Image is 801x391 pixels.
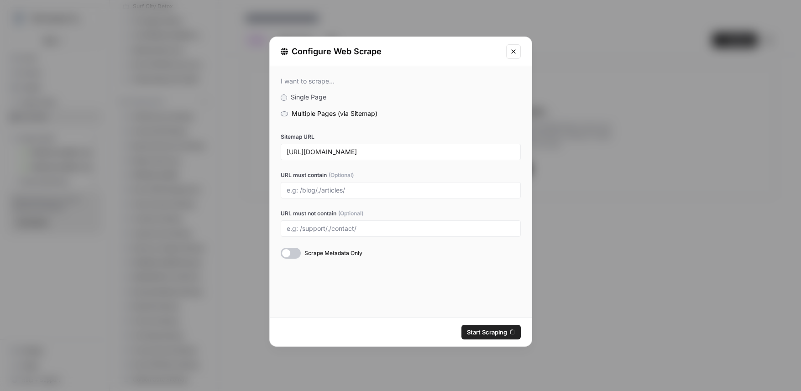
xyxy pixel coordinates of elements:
[281,111,288,116] input: Multiple Pages (via Sitemap)
[281,94,287,101] input: Single Page
[281,45,501,58] div: Configure Web Scrape
[287,148,515,156] input: e.g: www.example.com/sitemap.xml
[281,77,521,85] div: I want to scrape...
[291,93,326,101] span: Single Page
[338,209,363,218] span: (Optional)
[292,109,377,117] span: Multiple Pages (via Sitemap)
[281,209,521,218] label: URL must not contain
[287,224,515,233] input: e.g: /support/,/contact/
[329,171,354,179] span: (Optional)
[461,325,521,339] button: Start Scraping
[506,44,521,59] button: Close modal
[467,328,507,337] span: Start Scraping
[287,186,515,194] input: e.g: /blog/,/articles/
[304,249,362,257] span: Scrape Metadata Only
[281,171,521,179] label: URL must contain
[281,133,521,141] label: Sitemap URL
